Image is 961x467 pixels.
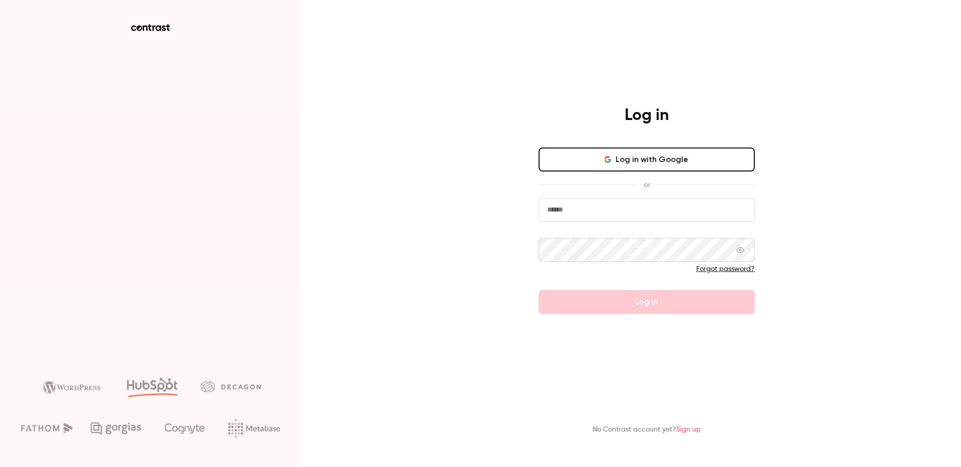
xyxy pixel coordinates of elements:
[625,105,669,125] h4: Log in
[696,265,755,272] a: Forgot password?
[676,426,701,433] a: Sign up
[639,179,655,190] span: or
[201,381,261,392] img: decagon
[539,147,755,171] button: Log in with Google
[593,424,701,435] p: No Contrast account yet?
